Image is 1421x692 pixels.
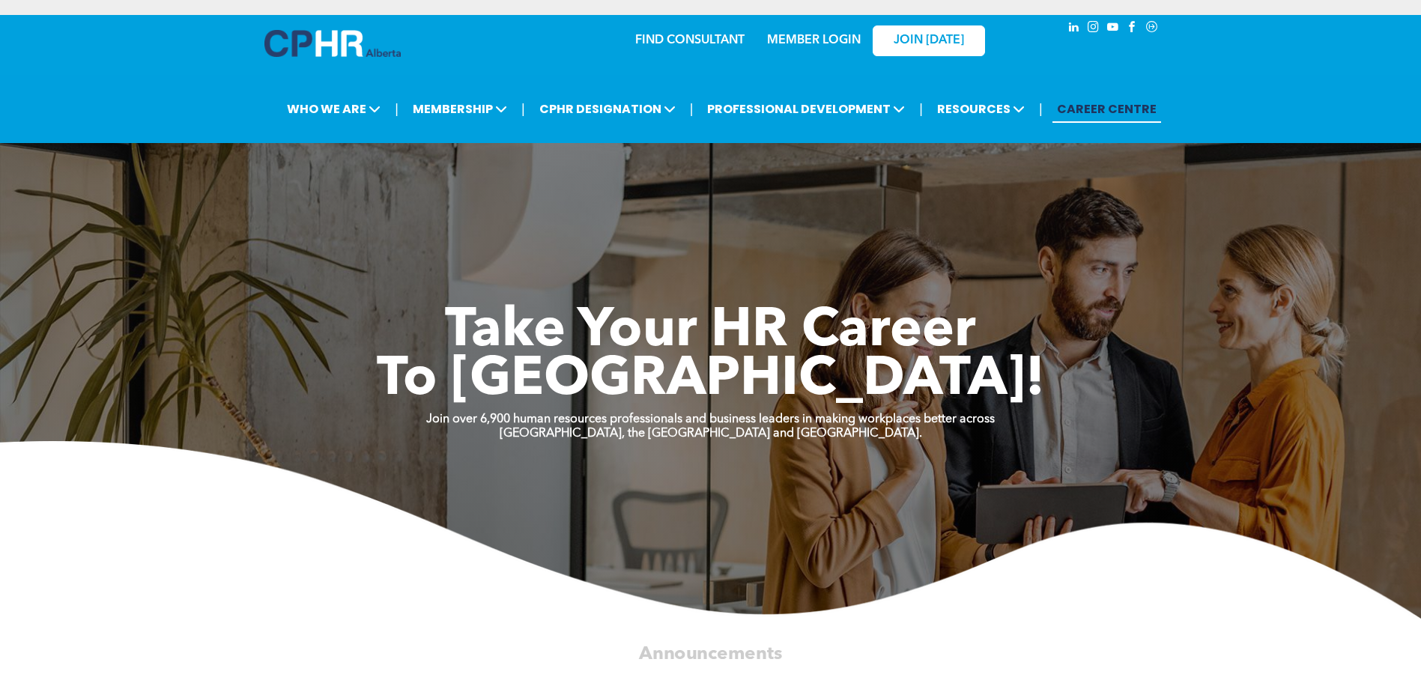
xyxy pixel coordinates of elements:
strong: Join over 6,900 human resources professionals and business leaders in making workplaces better ac... [426,413,995,425]
a: instagram [1085,19,1102,39]
span: WHO WE ARE [282,95,385,123]
li: | [521,94,525,124]
a: CAREER CENTRE [1052,95,1161,123]
img: A blue and white logo for cp alberta [264,30,401,57]
li: | [1039,94,1043,124]
a: MEMBER LOGIN [767,34,861,46]
li: | [919,94,923,124]
span: CPHR DESIGNATION [535,95,680,123]
a: JOIN [DATE] [873,25,985,56]
span: JOIN [DATE] [894,34,964,48]
a: facebook [1124,19,1141,39]
span: PROFESSIONAL DEVELOPMENT [703,95,909,123]
span: RESOURCES [933,95,1029,123]
span: Take Your HR Career [445,305,976,359]
span: Announcements [639,645,782,663]
span: To [GEOGRAPHIC_DATA]! [377,353,1045,407]
a: Social network [1144,19,1160,39]
a: FIND CONSULTANT [635,34,745,46]
li: | [395,94,399,124]
li: | [690,94,694,124]
a: youtube [1105,19,1121,39]
span: MEMBERSHIP [408,95,512,123]
strong: [GEOGRAPHIC_DATA], the [GEOGRAPHIC_DATA] and [GEOGRAPHIC_DATA]. [500,428,922,440]
a: linkedin [1066,19,1082,39]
